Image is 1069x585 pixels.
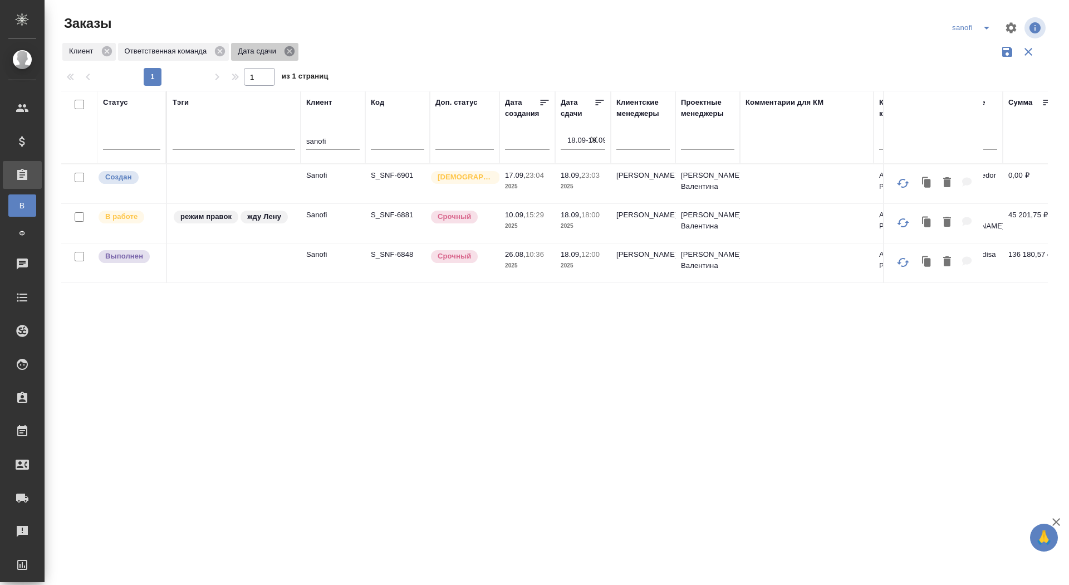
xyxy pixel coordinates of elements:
[173,209,295,225] div: режим правок, жду Лену
[505,97,539,119] div: Дата создания
[8,222,36,245] a: Ф
[14,228,31,239] span: Ф
[1003,243,1058,282] td: 136 180,57 ₽
[438,251,471,262] p: Срочный
[505,250,526,259] p: 26.08,
[997,41,1018,62] button: Сохранить фильтры
[505,211,526,219] p: 10.09,
[890,249,916,276] button: Обновить
[616,97,670,119] div: Клиентские менеджеры
[611,164,675,203] td: [PERSON_NAME]
[681,97,734,119] div: Проектные менеджеры
[916,211,938,234] button: Клонировать
[526,171,544,179] p: 23:04
[1018,41,1039,62] button: Сбросить фильтры
[526,250,544,259] p: 10:36
[1003,164,1058,203] td: 0,00 ₽
[675,243,740,282] td: [PERSON_NAME] Валентина
[105,172,132,183] p: Создан
[505,260,550,271] p: 2025
[561,97,594,119] div: Дата сдачи
[438,172,493,183] p: [DEMOGRAPHIC_DATA]
[879,97,933,119] div: Контрагент клиента
[1003,204,1058,243] td: 45 201,75 ₽
[306,170,360,181] p: Sanofi
[998,14,1024,41] span: Настроить таблицу
[949,19,998,37] div: split button
[938,211,957,234] button: Удалить
[890,170,916,197] button: Обновить
[1024,17,1048,38] span: Посмотреть информацию
[561,171,581,179] p: 18.09,
[675,164,740,203] td: [PERSON_NAME] Валентина
[238,46,280,57] p: Дата сдачи
[8,194,36,217] a: В
[675,204,740,243] td: [PERSON_NAME] Валентина
[611,204,675,243] td: [PERSON_NAME]
[611,243,675,282] td: [PERSON_NAME]
[371,249,424,260] p: S_SNF-6848
[1030,524,1058,552] button: 🙏
[306,209,360,221] p: Sanofi
[505,221,550,232] p: 2025
[879,249,933,271] p: АО "Санофи Россия"
[938,172,957,194] button: Удалить
[505,171,526,179] p: 17.09,
[180,211,232,222] p: режим правок
[438,211,471,222] p: Срочный
[430,209,494,225] div: Выставляется автоматически, если на указанный объем услуг необходимо больше времени в стандартном...
[97,209,160,225] div: Выставляет ПМ после принятия заказа от КМа
[581,171,600,179] p: 23:03
[890,209,916,236] button: Обновить
[97,249,160,264] div: Выставляет ПМ после сдачи и проведения начислений. Последний этап для ПМа
[371,209,424,221] p: S_SNF-6881
[118,43,229,61] div: Ответственная команда
[173,97,189,108] div: Тэги
[14,200,31,211] span: В
[879,209,933,232] p: АО "Санофи Россия"
[581,250,600,259] p: 12:00
[371,97,384,108] div: Код
[561,221,605,232] p: 2025
[561,181,605,192] p: 2025
[247,211,281,222] p: жду Лену
[125,46,211,57] p: Ответственная команда
[1008,97,1032,108] div: Сумма
[561,211,581,219] p: 18.09,
[505,181,550,192] p: 2025
[306,249,360,260] p: Sanofi
[746,97,823,108] div: Комментарии для КМ
[105,211,138,222] p: В работе
[61,14,111,32] span: Заказы
[430,249,494,264] div: Выставляется автоматически, если на указанный объем услуг необходимо больше времени в стандартном...
[97,170,160,185] div: Выставляется автоматически при создании заказа
[282,70,328,86] span: из 1 страниц
[879,170,933,192] p: АО "Санофи Россия"
[103,97,128,108] div: Статус
[1034,526,1053,549] span: 🙏
[231,43,298,61] div: Дата сдачи
[105,251,143,262] p: Выполнен
[62,43,116,61] div: Клиент
[561,260,605,271] p: 2025
[561,250,581,259] p: 18.09,
[69,46,97,57] p: Клиент
[916,172,938,194] button: Клонировать
[581,211,600,219] p: 18:00
[306,97,332,108] div: Клиент
[916,251,938,274] button: Клонировать
[371,170,424,181] p: S_SNF-6901
[435,97,478,108] div: Доп. статус
[938,251,957,274] button: Удалить
[526,211,544,219] p: 15:29
[430,170,494,185] div: Выставляется автоматически для первых 3 заказов нового контактного лица. Особое внимание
